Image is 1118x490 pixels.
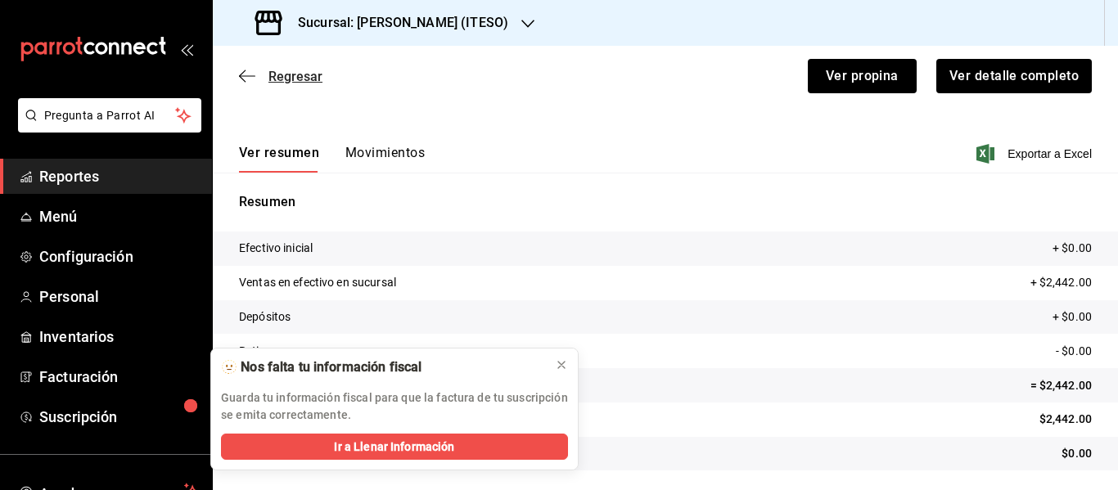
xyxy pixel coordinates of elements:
span: Pregunta a Parrot AI [44,107,176,124]
button: open_drawer_menu [180,43,193,56]
span: Ir a Llenar Información [334,438,454,456]
p: + $0.00 [1053,308,1092,326]
p: $2,442.00 [1039,411,1092,428]
button: Ver resumen [239,145,319,173]
div: navigation tabs [239,145,425,173]
span: Facturación [39,366,199,388]
p: + $0.00 [1053,240,1092,257]
span: Configuración [39,245,199,267]
p: Ventas en efectivo en sucursal [239,274,396,291]
p: - $0.00 [1056,343,1092,360]
button: Ver detalle completo [936,59,1092,93]
button: Pregunta a Parrot AI [18,98,201,133]
p: $0.00 [1062,445,1092,462]
span: Personal [39,285,199,308]
span: Menú [39,205,199,227]
button: Ver propina [808,59,917,93]
button: Regresar [239,69,322,84]
p: Retiros [239,343,276,360]
p: Efectivo inicial [239,240,313,257]
span: Suscripción [39,406,199,428]
button: Movimientos [345,145,425,173]
p: + $2,442.00 [1030,274,1092,291]
button: Exportar a Excel [980,144,1092,164]
p: = $2,442.00 [1030,377,1092,394]
p: Resumen [239,192,1092,212]
h3: Sucursal: [PERSON_NAME] (ITESO) [285,13,508,33]
a: Pregunta a Parrot AI [11,119,201,136]
button: Ir a Llenar Información [221,434,568,460]
span: Regresar [268,69,322,84]
p: Guarda tu información fiscal para que la factura de tu suscripción se emita correctamente. [221,389,568,424]
div: 🫥 Nos falta tu información fiscal [221,358,542,376]
p: Depósitos [239,308,291,326]
span: Reportes [39,165,199,187]
span: Inventarios [39,326,199,348]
